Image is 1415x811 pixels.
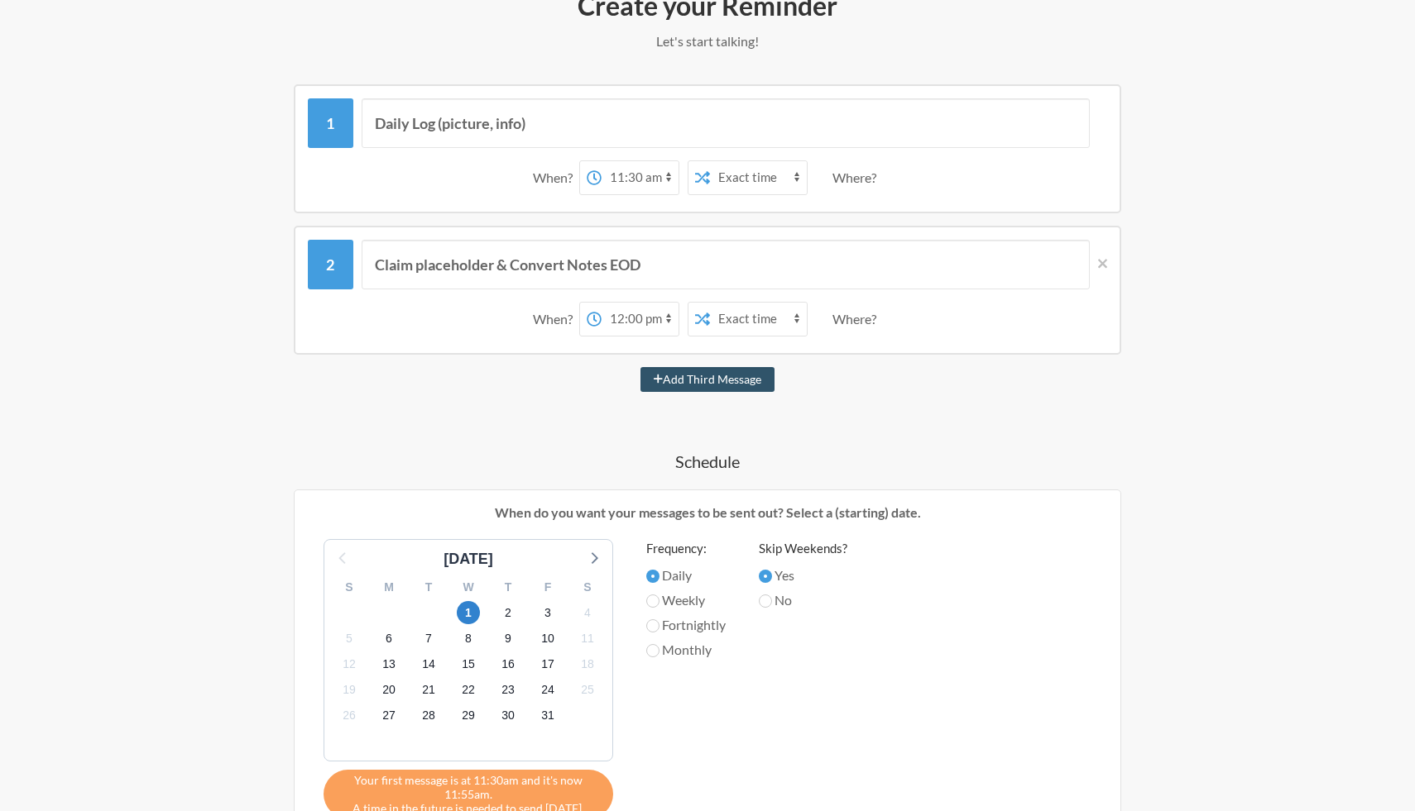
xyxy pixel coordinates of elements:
[536,679,559,702] span: Monday, November 24, 2025
[568,575,607,600] div: S
[417,653,440,676] span: Friday, November 14, 2025
[646,619,660,632] input: Fortnightly
[457,679,480,702] span: Saturday, November 22, 2025
[533,160,579,195] div: When?
[646,644,660,657] input: Monthly
[759,570,772,583] input: Yes
[576,601,599,624] span: Tuesday, November 4, 2025
[536,627,559,650] span: Monday, November 10, 2025
[338,627,361,650] span: Wednesday, November 5, 2025
[536,601,559,624] span: Monday, November 3, 2025
[369,575,409,600] div: M
[646,539,726,558] label: Frequency:
[417,627,440,650] span: Friday, November 7, 2025
[437,548,500,570] div: [DATE]
[417,679,440,702] span: Friday, November 21, 2025
[646,615,726,635] label: Fortnightly
[338,704,361,728] span: Wednesday, November 26, 2025
[496,601,520,624] span: Sunday, November 2, 2025
[496,653,520,676] span: Sunday, November 16, 2025
[457,653,480,676] span: Saturday, November 15, 2025
[377,704,401,728] span: Thursday, November 27, 2025
[228,31,1187,51] p: Let's start talking!
[338,653,361,676] span: Wednesday, November 12, 2025
[362,98,1091,148] input: Message
[646,565,726,585] label: Daily
[329,575,369,600] div: S
[832,302,883,336] div: Where?
[759,594,772,608] input: No
[496,704,520,728] span: Sunday, November 30, 2025
[377,627,401,650] span: Thursday, November 6, 2025
[576,653,599,676] span: Tuesday, November 18, 2025
[338,679,361,702] span: Wednesday, November 19, 2025
[417,704,440,728] span: Friday, November 28, 2025
[646,594,660,608] input: Weekly
[536,704,559,728] span: Monday, December 1, 2025
[576,679,599,702] span: Tuesday, November 25, 2025
[646,570,660,583] input: Daily
[457,627,480,650] span: Saturday, November 8, 2025
[528,575,568,600] div: F
[646,640,726,660] label: Monthly
[228,450,1187,473] h4: Schedule
[496,627,520,650] span: Sunday, November 9, 2025
[448,575,488,600] div: W
[377,653,401,676] span: Thursday, November 13, 2025
[640,367,775,392] button: Add Third Message
[576,627,599,650] span: Tuesday, November 11, 2025
[362,240,1091,289] input: Message
[533,302,579,336] div: When?
[496,679,520,702] span: Sunday, November 23, 2025
[307,503,1108,522] p: When do you want your messages to be sent out? Select a (starting) date.
[646,590,726,610] label: Weekly
[832,160,883,195] div: Where?
[409,575,448,600] div: T
[457,704,480,728] span: Saturday, November 29, 2025
[759,590,847,610] label: No
[488,575,528,600] div: T
[377,679,401,702] span: Thursday, November 20, 2025
[759,565,847,585] label: Yes
[336,773,601,801] span: Your first message is at 11:30am and it's now 11:55am.
[536,653,559,676] span: Monday, November 17, 2025
[457,601,480,624] span: Saturday, November 1, 2025
[759,539,847,558] label: Skip Weekends?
